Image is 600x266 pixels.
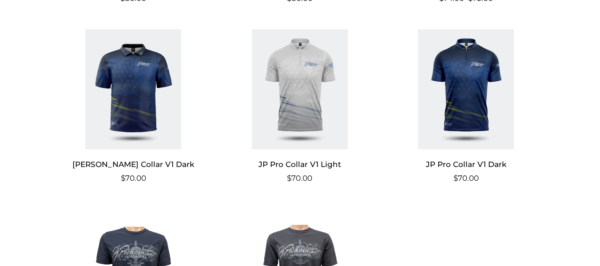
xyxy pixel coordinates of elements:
[392,29,540,184] a: JP Pro Collar V1 Dark $70.00
[60,29,207,149] img: JP Polo Collar V1 Dark
[226,29,374,149] img: JP Pro Collar V1 Light
[453,174,479,183] bdi: 70.00
[287,174,312,183] bdi: 70.00
[287,174,291,183] span: $
[60,29,207,184] a: [PERSON_NAME] Collar V1 Dark $70.00
[60,156,207,173] h2: [PERSON_NAME] Collar V1 Dark
[121,174,146,183] bdi: 70.00
[453,174,458,183] span: $
[121,174,125,183] span: $
[392,29,540,149] img: JP Pro Collar V1 Dark
[392,156,540,173] h2: JP Pro Collar V1 Dark
[226,156,374,173] h2: JP Pro Collar V1 Light
[226,29,374,184] a: JP Pro Collar V1 Light $70.00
